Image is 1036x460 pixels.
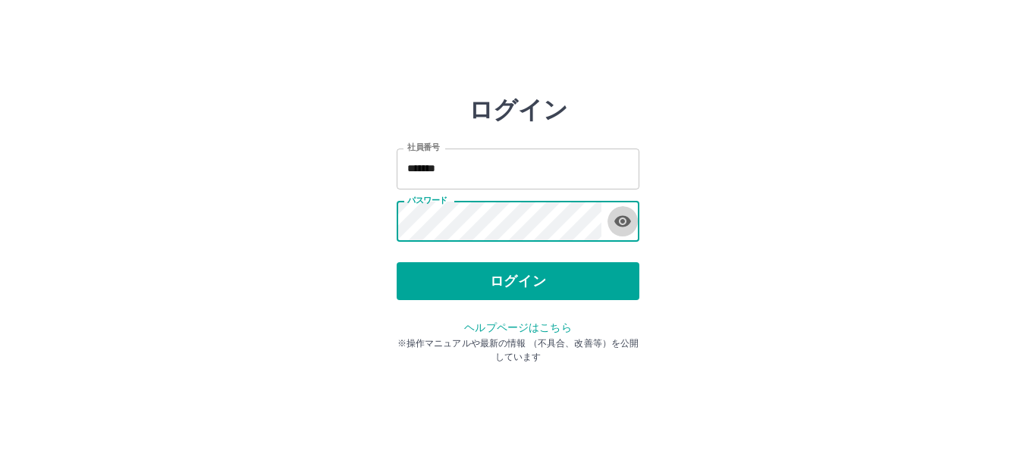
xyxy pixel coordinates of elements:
[397,336,639,364] p: ※操作マニュアルや最新の情報 （不具合、改善等）を公開しています
[469,95,568,124] h2: ログイン
[407,142,439,153] label: 社員番号
[407,195,447,206] label: パスワード
[397,262,639,300] button: ログイン
[464,321,571,333] a: ヘルプページはこちら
